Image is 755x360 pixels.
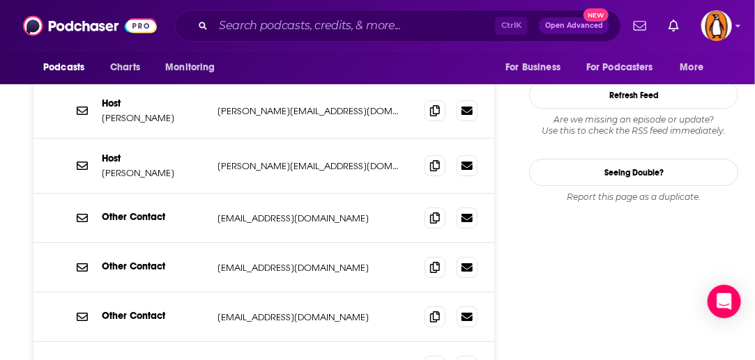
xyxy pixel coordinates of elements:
button: Show profile menu [701,10,732,41]
p: Host [102,97,206,109]
span: For Podcasters [586,58,653,77]
span: Logged in as penguin_portfolio [701,10,732,41]
span: More [680,58,704,77]
a: Seeing Double? [529,159,738,186]
a: Show notifications dropdown [663,14,685,38]
p: Other Contact [102,310,206,322]
p: [PERSON_NAME] [102,112,206,124]
button: open menu [577,54,673,81]
p: Host [102,152,206,164]
span: New [584,8,609,22]
div: Search podcasts, credits, & more... [175,10,621,42]
p: Other Contact [102,260,206,272]
p: [PERSON_NAME][EMAIL_ADDRESS][DOMAIN_NAME] [218,105,402,117]
span: Monitoring [165,58,215,77]
div: Are we missing an episode or update? Use this to check the RSS feed immediately. [529,114,738,136]
a: Show notifications dropdown [628,14,652,38]
p: [EMAIL_ADDRESS][DOMAIN_NAME] [218,212,402,224]
div: Report this page as a duplicate. [529,191,738,203]
span: Open Advanced [545,22,603,29]
span: Podcasts [43,58,84,77]
p: Other Contact [102,211,206,223]
img: User Profile [701,10,732,41]
a: Charts [101,54,148,81]
span: Charts [110,58,140,77]
img: Podchaser - Follow, Share and Rate Podcasts [23,13,157,39]
p: [EMAIL_ADDRESS][DOMAIN_NAME] [218,311,402,323]
p: [PERSON_NAME] [102,167,206,179]
button: Refresh Feed [529,81,738,109]
button: open menu [33,54,102,81]
div: Open Intercom Messenger [708,285,741,318]
button: Open AdvancedNew [539,17,609,34]
p: [PERSON_NAME][EMAIL_ADDRESS][DOMAIN_NAME] [218,160,402,172]
button: open menu [496,54,578,81]
p: [EMAIL_ADDRESS][DOMAIN_NAME] [218,262,402,274]
span: For Business [505,58,560,77]
button: open menu [671,54,722,81]
input: Search podcasts, credits, & more... [213,15,495,37]
span: Ctrl K [495,17,528,35]
button: open menu [155,54,233,81]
